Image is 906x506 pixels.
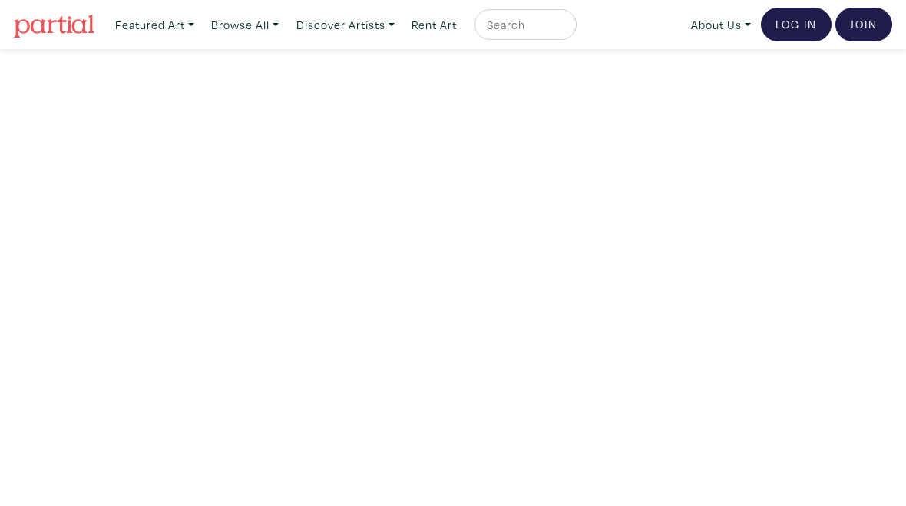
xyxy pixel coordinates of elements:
a: About Us [684,9,758,41]
input: Search [485,15,562,35]
a: Log In [761,8,832,41]
a: Join [835,8,892,41]
a: Featured Art [108,9,201,41]
a: Browse All [204,9,286,41]
a: Rent Art [405,9,464,41]
a: Discover Artists [289,9,402,41]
